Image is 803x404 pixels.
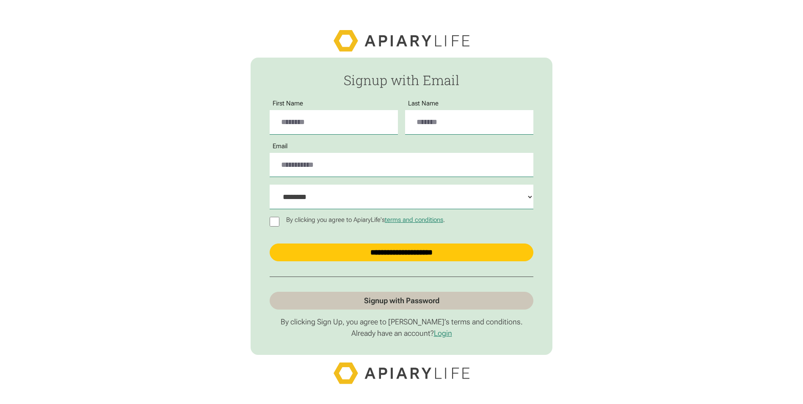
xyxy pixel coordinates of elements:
label: Last Name [405,100,442,107]
p: By clicking you agree to ApiaryLife's . [283,216,448,224]
a: Login [434,329,452,338]
label: Email [270,143,290,150]
a: Signup with Password [270,292,533,310]
label: First Name [270,100,306,107]
form: Passwordless Signup [251,58,552,355]
h2: Signup with Email [270,73,533,87]
p: Already have an account? [270,329,533,338]
a: terms and conditions [385,216,443,224]
p: By clicking Sign Up, you agree to [PERSON_NAME]’s terms and conditions. [270,317,533,327]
